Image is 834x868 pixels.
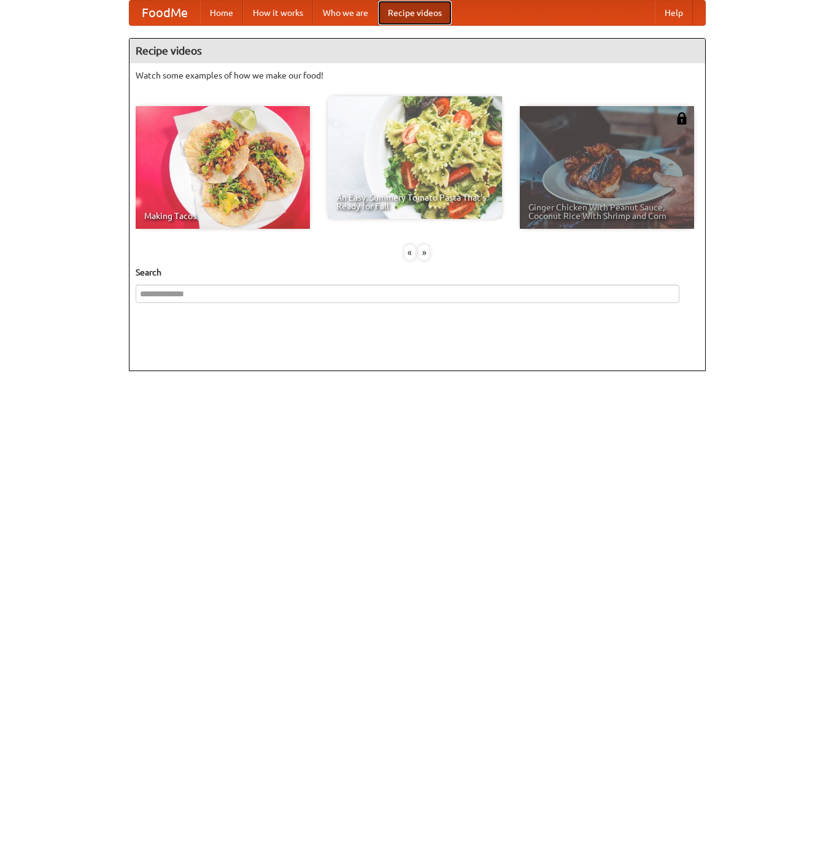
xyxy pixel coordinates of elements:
div: « [404,245,415,260]
div: » [419,245,430,260]
a: An Easy, Summery Tomato Pasta That's Ready for Fall [328,96,502,219]
a: Who we are [313,1,378,25]
span: An Easy, Summery Tomato Pasta That's Ready for Fall [336,193,493,210]
a: Help [655,1,693,25]
p: Watch some examples of how we make our food! [136,69,699,82]
a: FoodMe [129,1,200,25]
h5: Search [136,266,699,278]
a: Recipe videos [378,1,452,25]
a: How it works [243,1,313,25]
h4: Recipe videos [129,39,705,63]
span: Making Tacos [144,212,301,220]
img: 483408.png [676,112,688,125]
a: Making Tacos [136,106,310,229]
a: Home [200,1,243,25]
